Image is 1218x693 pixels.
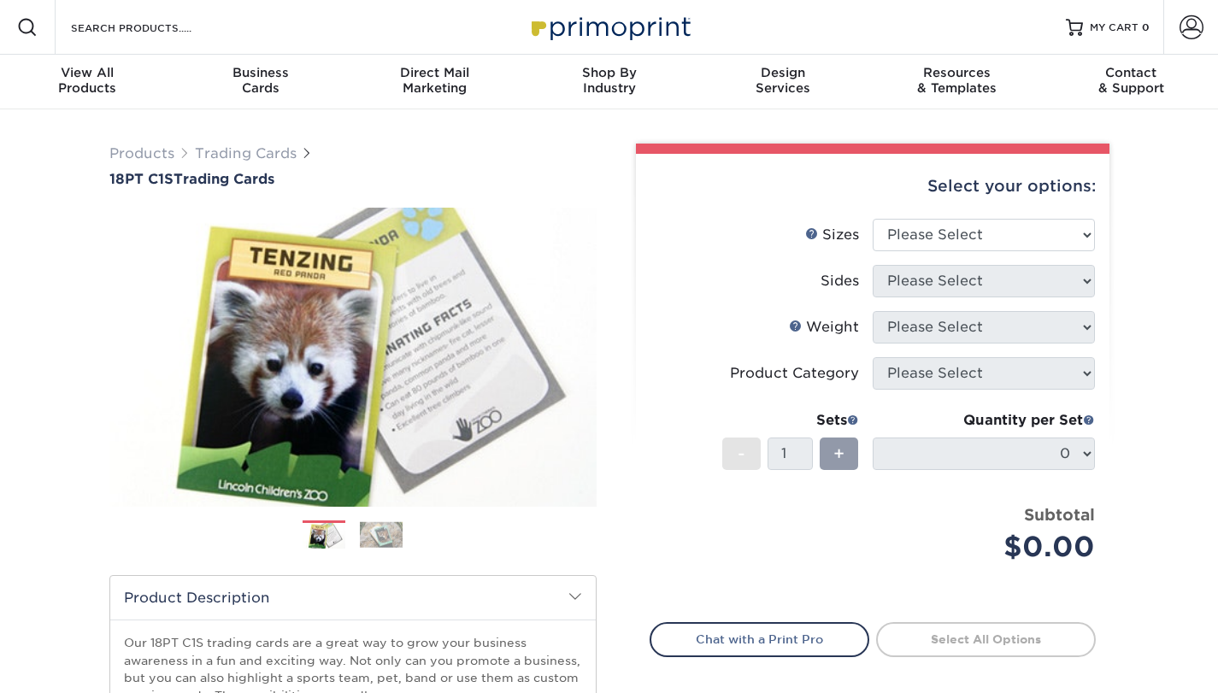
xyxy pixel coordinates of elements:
[738,441,745,467] span: -
[522,55,697,109] a: Shop ByIndustry
[524,9,695,45] img: Primoprint
[174,65,349,80] span: Business
[789,317,859,338] div: Weight
[870,65,1044,96] div: & Templates
[650,622,869,656] a: Chat with a Print Pro
[873,410,1095,431] div: Quantity per Set
[360,521,403,548] img: Trading Cards 02
[886,526,1095,567] div: $0.00
[109,145,174,162] a: Products
[109,189,597,526] img: 18PT C1S 01
[696,65,870,96] div: Services
[650,154,1096,219] div: Select your options:
[522,65,697,80] span: Shop By
[109,171,174,187] span: 18PT C1S
[722,410,859,431] div: Sets
[1090,21,1139,35] span: MY CART
[730,363,859,384] div: Product Category
[696,65,870,80] span: Design
[174,55,349,109] a: BusinessCards
[109,171,597,187] a: 18PT C1STrading Cards
[1142,21,1150,33] span: 0
[110,576,596,620] h2: Product Description
[1024,505,1095,524] strong: Subtotal
[303,521,345,551] img: Trading Cards 01
[870,55,1044,109] a: Resources& Templates
[1044,65,1218,80] span: Contact
[174,65,349,96] div: Cards
[876,622,1096,656] a: Select All Options
[1044,65,1218,96] div: & Support
[69,17,236,38] input: SEARCH PRODUCTS.....
[1044,55,1218,109] a: Contact& Support
[109,171,597,187] h1: Trading Cards
[870,65,1044,80] span: Resources
[348,55,522,109] a: Direct MailMarketing
[696,55,870,109] a: DesignServices
[821,271,859,291] div: Sides
[195,145,297,162] a: Trading Cards
[348,65,522,80] span: Direct Mail
[805,225,859,245] div: Sizes
[833,441,844,467] span: +
[522,65,697,96] div: Industry
[348,65,522,96] div: Marketing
